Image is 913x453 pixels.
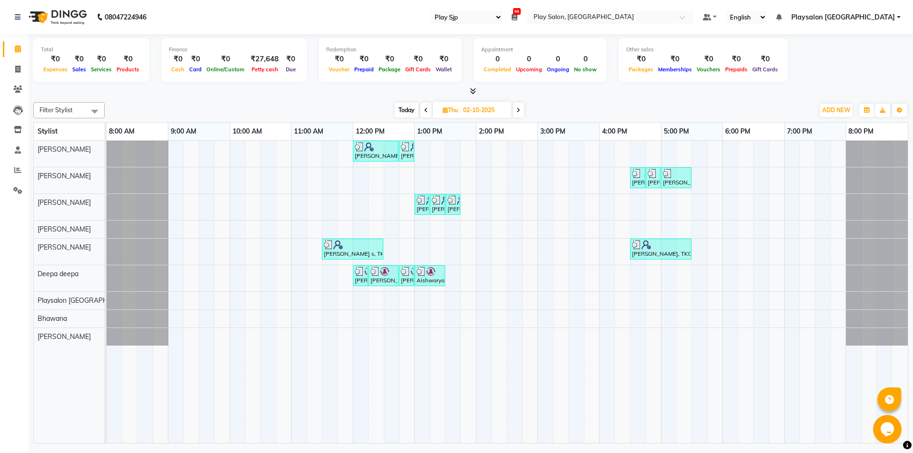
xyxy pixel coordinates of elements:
a: 4:00 PM [600,125,630,138]
span: [PERSON_NAME] [38,172,91,180]
div: [PERSON_NAME] s, TK03, 12:45 PM-01:00 PM, [PERSON_NAME] Trim [400,142,413,160]
span: Prepaids [723,66,750,73]
div: [PERSON_NAME], TK05, 05:00 PM-05:30 PM, Threading-Upper Lip,Threading-Eye Brow Shaping [662,169,690,187]
span: [PERSON_NAME] [38,225,91,233]
div: Aishwarya n, TK02, 01:00 PM-01:30 PM, Deluxe Pedicure [416,267,444,285]
span: ADD NEW [822,106,850,114]
span: Bhawana [38,314,67,323]
span: Online/Custom [204,66,247,73]
a: 3:00 PM [538,125,568,138]
div: ₹0 [352,54,376,65]
div: ₹0 [433,54,454,65]
span: Thu [440,106,460,114]
div: ₹0 [376,54,403,65]
a: 8:00 AM [107,125,137,138]
span: Playsalon [GEOGRAPHIC_DATA] [791,12,895,22]
a: 8:00 PM [846,125,876,138]
span: Gift Cards [403,66,433,73]
div: ₹0 [41,54,70,65]
a: 12:00 PM [353,125,387,138]
div: [PERSON_NAME], TK04, 04:30 PM-04:45 PM, Threading-Eye Brow Shaping [631,169,644,187]
div: ₹0 [403,54,433,65]
span: Today [395,103,418,117]
div: [PERSON_NAME] s, TK03, 01:00 PM-01:15 PM, Threading-Eye Brow Shaping [416,195,428,213]
div: ₹0 [656,54,694,65]
input: 2025-10-02 [460,103,508,117]
div: ₹0 [70,54,88,65]
div: Redemption [326,46,454,54]
div: ₹0 [114,54,142,65]
span: Cash [169,66,187,73]
div: ₹0 [326,54,352,65]
div: ₹0 [204,54,247,65]
div: Other sales [626,46,780,54]
div: [PERSON_NAME] n, TK02, 12:15 PM-12:45 PM, Rica waxing full legs [369,267,398,285]
div: Finance [169,46,299,54]
b: 08047224946 [105,4,146,30]
div: Appointment [481,46,599,54]
a: 1:00 PM [415,125,445,138]
span: [PERSON_NAME] [38,243,91,251]
div: [PERSON_NAME] s, TK03, 12:00 PM-12:45 PM, Hair Cut Men (Stylist) [354,142,398,160]
span: Playsalon [GEOGRAPHIC_DATA] [38,296,137,305]
div: Total [41,46,142,54]
button: ADD NEW [820,104,853,117]
div: ₹0 [169,54,187,65]
span: Ongoing [544,66,572,73]
div: [PERSON_NAME] n, TK02, 12:45 PM-01:00 PM, Rica waxing under arms [400,267,413,285]
div: 0 [514,54,544,65]
div: [PERSON_NAME] n, TK02, 12:00 PM-12:15 PM, Rica waxing full arms [354,267,367,285]
div: ₹0 [626,54,656,65]
div: ₹0 [187,54,204,65]
span: [PERSON_NAME] [38,332,91,341]
div: 0 [572,54,599,65]
a: 6:00 PM [723,125,753,138]
div: ₹0 [723,54,750,65]
span: Due [283,66,298,73]
a: 7:00 PM [785,125,815,138]
a: 96 [512,13,517,21]
span: Sales [70,66,88,73]
span: Card [187,66,204,73]
span: Services [88,66,114,73]
iframe: chat widget [873,415,903,443]
a: 10:00 AM [230,125,264,138]
div: 0 [544,54,572,65]
div: ₹0 [694,54,723,65]
span: Completed [481,66,514,73]
span: Filter Stylist [39,106,73,114]
div: [PERSON_NAME], TK06, 04:30 PM-05:30 PM, INOA-Full Global Colour - Short [631,240,690,258]
span: Upcoming [514,66,544,73]
span: Stylist [38,127,58,135]
span: Petty cash [249,66,281,73]
span: Gift Cards [750,66,780,73]
a: 2:00 PM [476,125,506,138]
div: ₹0 [282,54,299,65]
span: Products [114,66,142,73]
span: No show [572,66,599,73]
div: [PERSON_NAME] s, TK03, 01:30 PM-01:45 PM, Threading-[GEOGRAPHIC_DATA] [447,195,459,213]
span: Packages [626,66,656,73]
span: [PERSON_NAME] [38,145,91,154]
div: ₹27,648 [247,54,282,65]
span: Package [376,66,403,73]
a: 5:00 PM [661,125,691,138]
div: [PERSON_NAME], TK04, 04:45 PM-05:00 PM, Threading-[GEOGRAPHIC_DATA] [647,169,660,187]
span: Expenses [41,66,70,73]
span: Wallet [433,66,454,73]
a: 9:00 AM [168,125,199,138]
span: 96 [513,8,521,15]
span: Memberships [656,66,694,73]
a: 11:00 AM [291,125,326,138]
span: Voucher [326,66,352,73]
span: [PERSON_NAME] [38,198,91,207]
div: [PERSON_NAME] s, TK01, 11:30 AM-12:30 PM, Hair Cut [DEMOGRAPHIC_DATA] (Senior Stylist) [323,240,382,258]
div: ₹0 [88,54,114,65]
div: [PERSON_NAME] s, TK03, 01:15 PM-01:30 PM, Threading-Upper Lip [431,195,444,213]
img: logo [24,4,89,30]
span: Deepa deepa [38,270,78,278]
div: ₹0 [750,54,780,65]
span: Prepaid [352,66,376,73]
div: 0 [481,54,514,65]
span: Vouchers [694,66,723,73]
